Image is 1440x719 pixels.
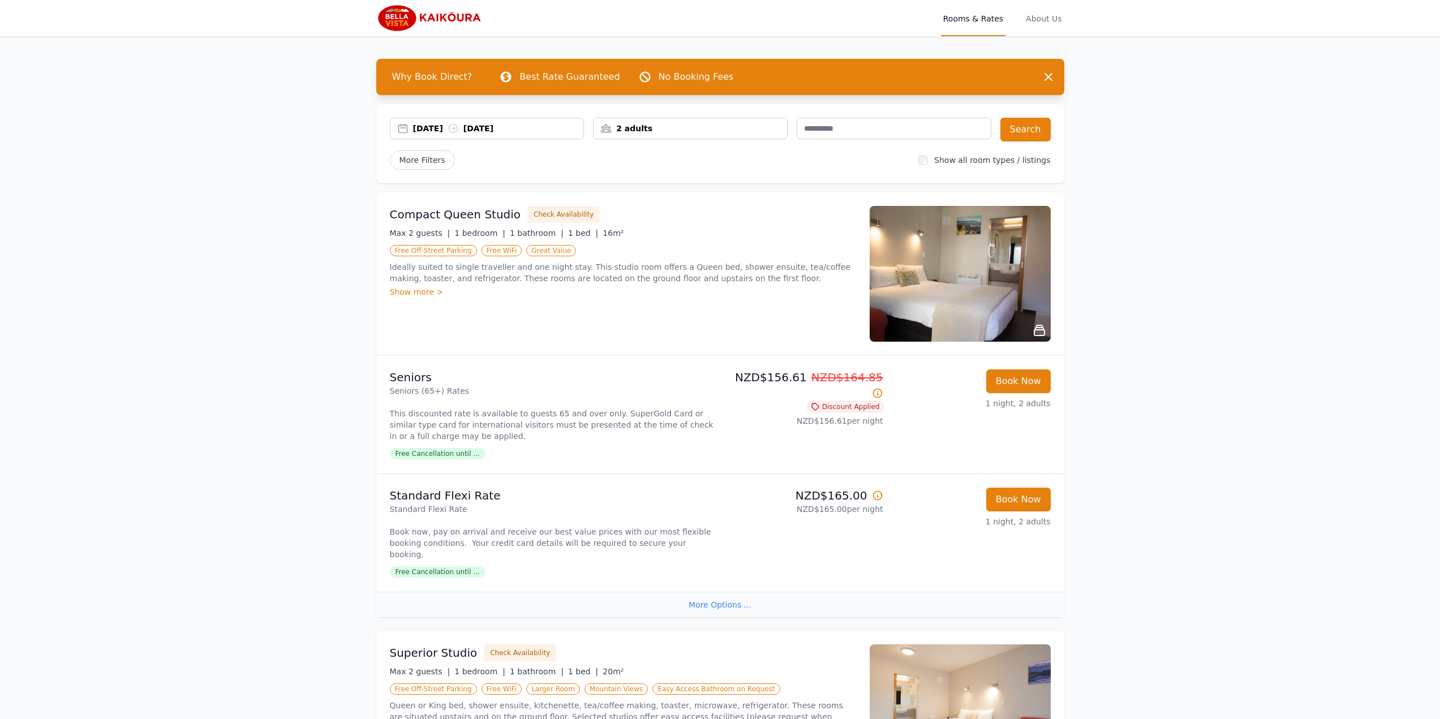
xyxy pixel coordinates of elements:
[390,206,521,222] h3: Compact Queen Studio
[1000,118,1051,141] button: Search
[383,66,482,88] span: Why Book Direct?
[725,503,883,515] p: NZD$165.00 per night
[725,488,883,503] p: NZD$165.00
[390,566,485,578] span: Free Cancellation until ...
[390,488,716,503] p: Standard Flexi Rate
[725,415,883,427] p: NZD$156.61 per night
[568,229,598,238] span: 1 bed |
[390,683,477,695] span: Free Off-Street Parking
[603,667,624,676] span: 20m²
[390,245,477,256] span: Free Off-Street Parking
[482,245,522,256] span: Free WiFi
[594,123,787,134] div: 2 adults
[390,286,856,298] div: Show more >
[986,488,1051,511] button: Book Now
[526,245,576,256] span: Great Value
[390,261,856,284] p: Ideally suited to single traveller and one night stay. This studio room offers a Queen bed, showe...
[390,150,455,170] span: More Filters
[390,385,716,442] p: Seniors (65+) Rates This discounted rate is available to guests 65 and over only. SuperGold Card ...
[603,229,624,238] span: 16m²
[725,369,883,401] p: NZD$156.61
[568,667,598,676] span: 1 bed |
[584,683,648,695] span: Mountain Views
[526,683,580,695] span: Larger Room
[390,448,485,459] span: Free Cancellation until ...
[454,667,505,676] span: 1 bedroom |
[390,369,716,385] p: Seniors
[519,70,620,84] p: Best Rate Guaranteed
[807,401,883,412] span: Discount Applied
[811,371,883,384] span: NZD$164.85
[390,229,450,238] span: Max 2 guests |
[892,398,1051,409] p: 1 night, 2 adults
[652,683,780,695] span: Easy Access Bathroom on Request
[376,592,1064,617] div: More Options ...
[892,516,1051,527] p: 1 night, 2 adults
[659,70,734,84] p: No Booking Fees
[934,156,1050,165] label: Show all room types / listings
[454,229,505,238] span: 1 bedroom |
[986,369,1051,393] button: Book Now
[390,503,716,560] p: Standard Flexi Rate Book now, pay on arrival and receive our best value prices with our most flex...
[390,667,450,676] span: Max 2 guests |
[484,644,556,661] button: Check Availability
[376,5,485,32] img: Bella Vista Kaikoura
[390,645,478,661] h3: Superior Studio
[527,206,600,223] button: Check Availability
[482,683,522,695] span: Free WiFi
[510,229,564,238] span: 1 bathroom |
[413,123,584,134] div: [DATE] [DATE]
[510,667,564,676] span: 1 bathroom |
